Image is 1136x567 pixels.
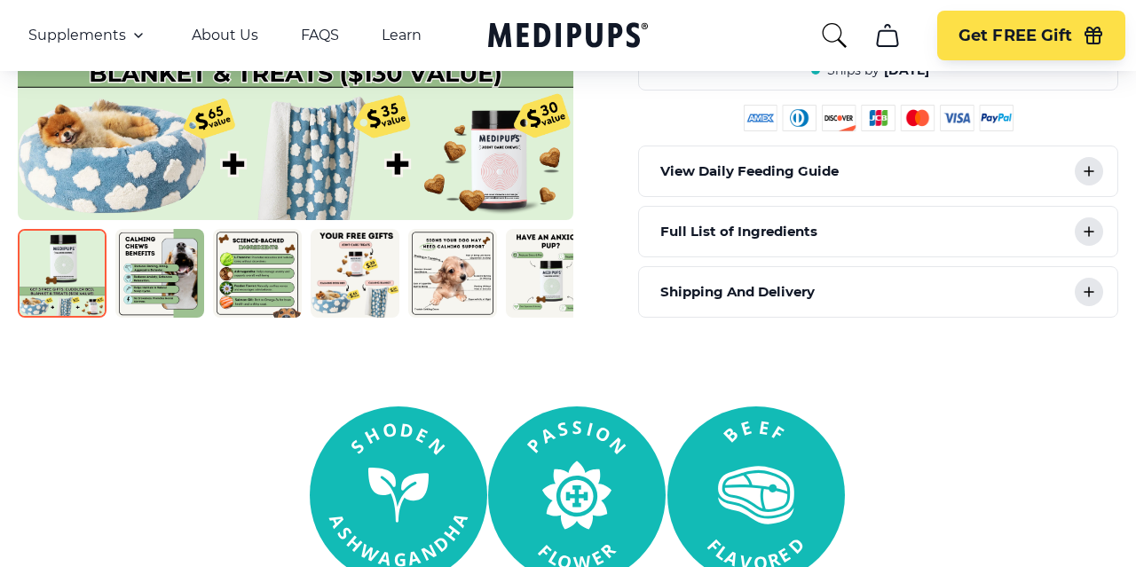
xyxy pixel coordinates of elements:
[866,14,909,57] button: cart
[660,281,815,303] p: Shipping And Delivery
[408,229,497,318] img: Calming Dog Chews | Natural Dog Supplements
[958,26,1072,46] span: Get FREE Gift
[937,11,1125,60] button: Get FREE Gift
[18,229,106,318] img: Calming Dog Chews | Natural Dog Supplements
[506,229,595,318] img: Calming Dog Chews | Natural Dog Supplements
[311,229,399,318] img: Calming Dog Chews | Natural Dog Supplements
[660,161,839,182] p: View Daily Feeding Guide
[213,229,302,318] img: Calming Dog Chews | Natural Dog Supplements
[820,21,848,50] button: search
[28,27,126,44] span: Supplements
[192,27,258,44] a: About Us
[301,27,339,44] a: FAQS
[115,229,204,318] img: Calming Dog Chews | Natural Dog Supplements
[488,19,648,55] a: Medipups
[744,105,1014,131] img: payment methods
[660,221,817,242] p: Full List of Ingredients
[28,25,149,46] button: Supplements
[382,27,422,44] a: Learn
